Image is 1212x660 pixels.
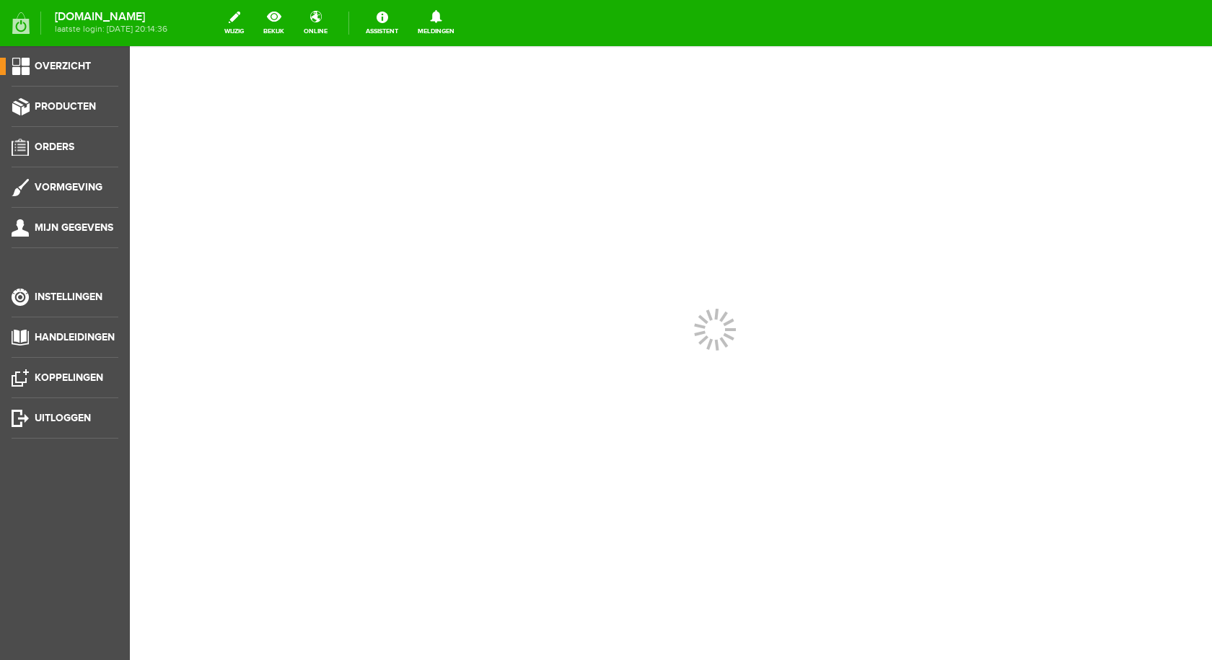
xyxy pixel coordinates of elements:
[55,13,167,21] strong: [DOMAIN_NAME]
[35,291,102,303] span: Instellingen
[35,331,115,343] span: Handleidingen
[357,7,407,39] a: Assistent
[35,181,102,193] span: Vormgeving
[35,412,91,424] span: Uitloggen
[216,7,252,39] a: wijzig
[35,221,113,234] span: Mijn gegevens
[255,7,293,39] a: bekijk
[35,141,74,153] span: Orders
[409,7,463,39] a: Meldingen
[35,60,91,72] span: Overzicht
[35,100,96,113] span: Producten
[295,7,336,39] a: online
[35,371,103,384] span: Koppelingen
[55,25,167,33] span: laatste login: [DATE] 20:14:36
